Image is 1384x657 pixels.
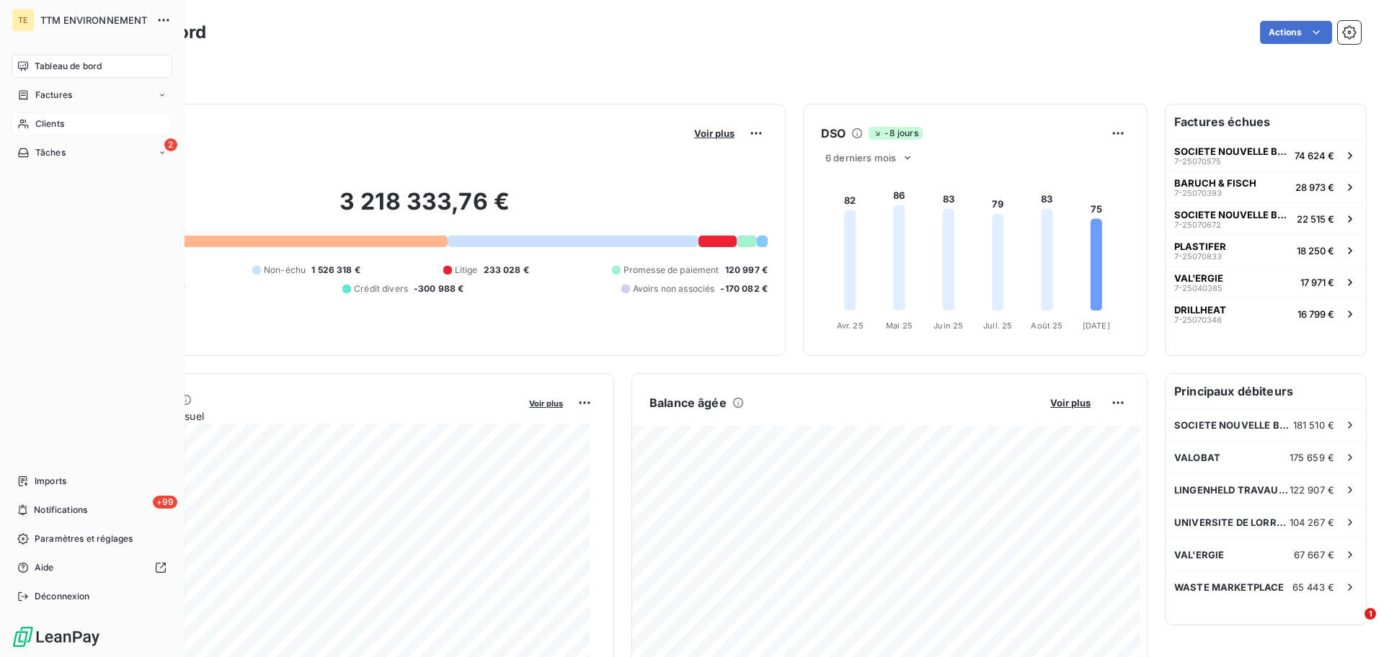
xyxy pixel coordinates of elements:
tspan: Avr. 25 [837,321,864,331]
span: -300 988 € [414,282,464,295]
span: 65 443 € [1292,581,1334,593]
span: -8 jours [869,127,922,140]
span: -170 082 € [720,282,768,295]
span: 1 [1365,608,1376,620]
span: Paramètres et réglages [35,532,133,545]
button: Voir plus [525,396,567,409]
span: Crédit divers [354,282,408,295]
span: SOCIETE NOUVELLE BEHEM SNB [1174,209,1291,220]
h6: Balance âgée [649,394,727,411]
span: WASTE MARKETPLACE [1174,581,1285,593]
span: 181 510 € [1293,419,1334,431]
span: Litige [455,264,478,277]
tspan: [DATE] [1083,321,1110,331]
span: 16 799 € [1297,308,1334,320]
span: 7-25070672 [1174,220,1221,229]
span: Aide [35,561,54,574]
span: Avoirs non associés [633,282,715,295]
span: 7-25070348 [1174,316,1222,324]
span: Voir plus [529,398,563,408]
button: SOCIETE NOUVELLE BEHEM SNB7-2507057574 624 € [1166,139,1366,171]
span: LINGENHELD TRAVAUX SPECIAUX [1174,484,1290,496]
span: 122 907 € [1290,484,1334,496]
span: Notifications [34,504,87,517]
button: BARUCH & FISCH7-2507039328 973 € [1166,171,1366,202]
button: SOCIETE NOUVELLE BEHEM SNB7-2507067222 515 € [1166,202,1366,234]
button: PLASTIFER7-2507083318 250 € [1166,234,1366,266]
span: 7-25070833 [1174,252,1222,261]
tspan: Juin 25 [933,321,963,331]
button: Voir plus [1046,396,1095,409]
span: Factures [35,89,72,102]
span: 104 267 € [1290,517,1334,528]
span: Déconnexion [35,590,90,603]
span: VALOBAT [1174,452,1220,463]
span: UNIVERSITE DE LORRAINE [1174,517,1290,528]
span: 1 526 318 € [311,264,360,277]
span: Voir plus [1050,397,1091,408]
tspan: Juil. 25 [983,321,1012,331]
a: Aide [12,556,172,579]
h6: Principaux débiteurs [1166,374,1366,408]
span: +99 [153,496,177,509]
span: Imports [35,475,66,488]
span: 175 659 € [1290,452,1334,463]
span: 22 515 € [1297,213,1334,225]
span: PLASTIFER [1174,241,1226,252]
span: Promesse de paiement [624,264,719,277]
button: DRILLHEAT7-2507034816 799 € [1166,298,1366,329]
span: BARUCH & FISCH [1174,177,1256,189]
h6: Factures échues [1166,104,1366,139]
img: Logo LeanPay [12,625,101,648]
span: 120 997 € [725,264,768,277]
span: 74 624 € [1295,150,1334,161]
span: Non-échu [264,264,306,277]
span: Tableau de bord [35,60,102,73]
span: VAL'ERGIE [1174,272,1223,284]
span: SOCIETE NOUVELLE BEHEM SNB [1174,419,1293,431]
span: 28 973 € [1295,182,1334,193]
span: DRILLHEAT [1174,304,1226,316]
h2: 3 218 333,76 € [81,187,768,231]
span: 7-25040385 [1174,284,1223,292]
span: 18 250 € [1297,245,1334,256]
tspan: Mai 25 [886,321,913,331]
span: VAL'ERGIE [1174,549,1224,560]
span: 6 derniers mois [825,152,896,164]
span: Voir plus [694,128,735,139]
h6: DSO [821,125,846,142]
span: 2 [164,138,177,151]
span: 67 667 € [1294,549,1334,560]
span: 17 971 € [1300,277,1334,288]
div: TE [12,9,35,32]
span: 7-25070575 [1174,157,1221,166]
span: TTM ENVIRONNEMENT [40,14,148,26]
button: Actions [1260,21,1332,44]
span: Tâches [35,146,66,159]
span: 233 028 € [484,264,529,277]
tspan: Août 25 [1031,321,1063,331]
span: 7-25070393 [1174,189,1222,197]
button: Voir plus [690,127,739,140]
span: Chiffre d'affaires mensuel [81,408,519,424]
button: VAL'ERGIE7-2504038517 971 € [1166,266,1366,298]
span: Clients [35,117,64,130]
iframe: Intercom live chat [1335,608,1370,643]
span: SOCIETE NOUVELLE BEHEM SNB [1174,146,1289,157]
